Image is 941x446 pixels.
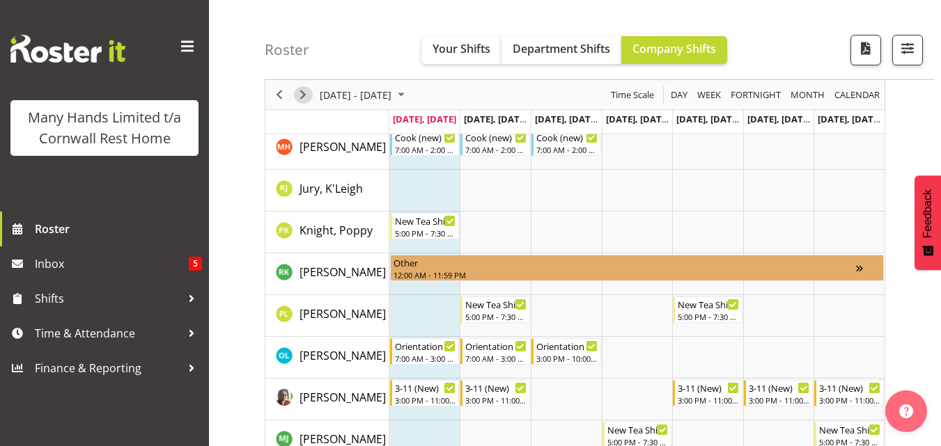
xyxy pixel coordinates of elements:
div: 7:00 AM - 3:00 PM [465,353,527,364]
span: Finance & Reporting [35,358,181,379]
span: Knight, Poppy [300,223,373,238]
button: September 01 - 07, 2025 [318,86,411,104]
div: 5:00 PM - 7:30 PM [395,228,456,239]
div: Orientation [536,339,598,353]
span: Company Shifts [632,41,716,56]
div: Lovett, Olivia"s event - Orientation Begin From Wednesday, September 3, 2025 at 3:00:00 PM GMT+12... [531,338,601,365]
div: 3:00 PM - 11:00 PM [749,395,810,406]
button: Company Shifts [621,36,727,64]
div: Luman, Lani"s event - 3-11 (New) Begin From Saturday, September 6, 2025 at 3:00:00 PM GMT+12:00 E... [744,380,814,406]
button: Feedback - Show survey [915,175,941,270]
span: Shifts [35,288,181,309]
button: Your Shifts [421,36,501,64]
span: Day [669,86,689,104]
a: [PERSON_NAME] [300,264,386,280]
span: [PERSON_NAME] [300,264,386,280]
button: Time Scale [609,86,657,104]
div: Cook (new) [395,130,456,144]
div: Lovett, Olivia"s event - Orientation Begin From Monday, September 1, 2025 at 7:00:00 AM GMT+12:00... [390,338,460,365]
div: Other [394,255,856,269]
div: Knight, Poppy"s event - New Tea Shift Begin From Monday, September 1, 2025 at 5:00:00 PM GMT+12:0... [390,213,460,239]
td: Lategan, Penelope resource [265,295,389,337]
span: Department Shifts [513,41,610,56]
a: [PERSON_NAME] [300,389,386,406]
div: 3:00 PM - 10:00 PM [536,353,598,364]
a: [PERSON_NAME] [300,305,386,322]
h4: Roster [265,42,309,58]
div: New Tea Shift [465,297,527,311]
div: Hobbs, Melissa"s event - Cook (new) Begin From Monday, September 1, 2025 at 7:00:00 AM GMT+12:00 ... [390,129,460,156]
div: Hobbs, Melissa"s event - Cook (new) Begin From Wednesday, September 3, 2025 at 7:00:00 AM GMT+12:... [531,129,601,156]
button: Previous [270,86,289,104]
a: Jury, K'Leigh [300,180,363,197]
div: 5:00 PM - 7:30 PM [678,311,739,322]
span: [DATE], [DATE] [818,113,881,125]
span: [DATE], [DATE] [747,113,811,125]
span: Your Shifts [433,41,490,56]
span: Month [789,86,826,104]
div: Lovett, Olivia"s event - Orientation Begin From Tuesday, September 2, 2025 at 7:00:00 AM GMT+12:0... [460,338,530,365]
span: [PERSON_NAME] [300,348,386,363]
div: Next [291,80,315,109]
button: Month [832,86,882,104]
a: [PERSON_NAME] [300,347,386,364]
span: [DATE], [DATE] [393,113,456,125]
img: Rosterit website logo [10,35,125,63]
span: [DATE], [DATE] [535,113,598,125]
div: New Tea Shift [607,422,669,436]
div: 3:00 PM - 11:00 PM [395,395,456,406]
span: Week [696,86,722,104]
div: 3-11 (New) [395,381,456,395]
div: 3:00 PM - 11:00 PM [465,395,527,406]
span: Feedback [921,189,934,238]
div: 7:00 AM - 3:00 PM [395,353,456,364]
span: [PERSON_NAME] [300,390,386,405]
div: Luman, Lani"s event - 3-11 (New) Begin From Sunday, September 7, 2025 at 3:00:00 PM GMT+12:00 End... [814,380,884,406]
div: Many Hands Limited t/a Cornwall Rest Home [24,107,185,149]
button: Download a PDF of the roster according to the set date range. [850,35,881,65]
span: Jury, K'Leigh [300,181,363,196]
span: 5 [189,257,202,271]
button: Fortnight [729,86,784,104]
button: Filter Shifts [892,35,923,65]
td: Luman, Lani resource [265,379,389,420]
div: 3-11 (New) [465,381,527,395]
div: Luman, Lani"s event - 3-11 (New) Begin From Monday, September 1, 2025 at 3:00:00 PM GMT+12:00 End... [390,380,460,406]
td: Kumar, Renu resource [265,253,389,295]
div: Lategan, Penelope"s event - New Tea Shift Begin From Friday, September 5, 2025 at 5:00:00 PM GMT+... [673,296,742,323]
span: Roster [35,218,202,239]
img: help-xxl-2.png [899,404,913,418]
span: [DATE], [DATE] [606,113,669,125]
span: Time & Attendance [35,323,181,344]
td: Hobbs, Melissa resource [265,128,389,170]
td: Knight, Poppy resource [265,212,389,253]
span: calendar [833,86,881,104]
div: Orientation [395,339,456,353]
span: [DATE], [DATE] [676,113,740,125]
div: 3:00 PM - 11:00 PM [678,395,739,406]
div: Luman, Lani"s event - 3-11 (New) Begin From Friday, September 5, 2025 at 3:00:00 PM GMT+12:00 End... [673,380,742,406]
div: 3-11 (New) [678,381,739,395]
span: [DATE] - [DATE] [318,86,393,104]
div: Lategan, Penelope"s event - New Tea Shift Begin From Tuesday, September 2, 2025 at 5:00:00 PM GMT... [460,296,530,323]
td: Jury, K'Leigh resource [265,170,389,212]
button: Timeline Day [669,86,690,104]
div: 7:00 AM - 2:00 PM [395,144,456,155]
button: Timeline Week [695,86,724,104]
button: Next [294,86,313,104]
div: Kumar, Renu"s event - Other Begin From Monday, September 1, 2025 at 12:00:00 AM GMT+12:00 Ends At... [390,255,884,281]
button: Timeline Month [788,86,827,104]
div: 7:00 AM - 2:00 PM [536,144,598,155]
div: New Tea Shift [819,422,880,436]
div: 3-11 (New) [749,381,810,395]
a: Knight, Poppy [300,222,373,239]
div: New Tea Shift [395,214,456,228]
span: [DATE], [DATE] [464,113,527,125]
td: Lovett, Olivia resource [265,337,389,379]
span: [PERSON_NAME] [300,139,386,154]
span: Inbox [35,253,189,274]
div: Luman, Lani"s event - 3-11 (New) Begin From Tuesday, September 2, 2025 at 3:00:00 PM GMT+12:00 En... [460,380,530,406]
div: Cook (new) [465,130,527,144]
div: Previous [267,80,291,109]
